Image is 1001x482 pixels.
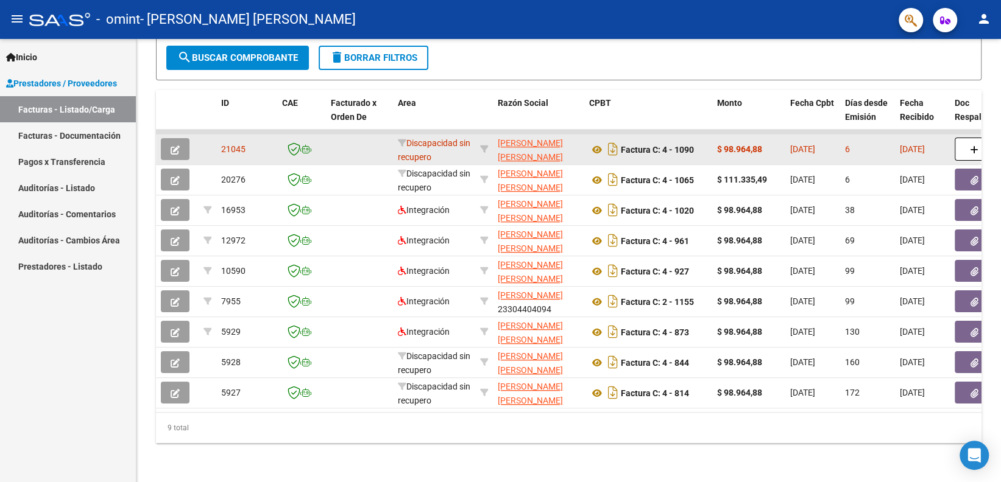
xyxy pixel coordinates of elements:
[840,90,895,144] datatable-header-cell: Días desde Emisión
[166,46,309,70] button: Buscar Comprobante
[605,352,621,372] i: Descargar documento
[790,175,815,184] span: [DATE]
[900,144,925,154] span: [DATE]
[790,205,815,215] span: [DATE]
[960,441,989,470] div: Open Intercom Messenger
[498,169,563,192] span: [PERSON_NAME] [PERSON_NAME]
[845,266,855,276] span: 99
[398,382,470,405] span: Discapacidad sin recupero
[845,236,855,245] span: 69
[900,388,925,397] span: [DATE]
[717,296,762,306] strong: $ 98.964,88
[6,77,117,90] span: Prestadores / Proveedores
[498,349,579,375] div: 27353267898
[398,138,470,162] span: Discapacidad sin recupero
[717,205,762,215] strong: $ 98.964,88
[498,167,579,192] div: 27353267898
[277,90,326,144] datatable-header-cell: CAE
[221,327,241,337] span: 5929
[331,98,377,122] span: Facturado x Orden De
[605,261,621,281] i: Descargar documento
[498,228,579,253] div: 27353267898
[845,357,860,367] span: 160
[498,258,579,284] div: 27353267898
[717,327,762,337] strong: $ 98.964,88
[605,231,621,250] i: Descargar documento
[10,12,24,26] mat-icon: menu
[845,327,860,337] span: 130
[605,139,621,159] i: Descargar documento
[498,321,563,344] span: [PERSON_NAME] [PERSON_NAME]
[621,175,694,185] strong: Factura C: 4 - 1065
[605,292,621,311] i: Descargar documento
[326,90,393,144] datatable-header-cell: Facturado x Orden De
[282,98,298,108] span: CAE
[621,267,689,276] strong: Factura C: 4 - 927
[790,266,815,276] span: [DATE]
[621,206,694,215] strong: Factura C: 4 - 1020
[621,145,694,155] strong: Factura C: 4 - 1090
[498,319,579,344] div: 27353267898
[621,297,694,307] strong: Factura C: 2 - 1155
[398,169,470,192] span: Discapacidad sin recupero
[900,205,925,215] span: [DATE]
[900,296,925,306] span: [DATE]
[790,327,815,337] span: [DATE]
[605,322,621,341] i: Descargar documento
[605,383,621,402] i: Descargar documento
[498,98,548,108] span: Razón Social
[977,12,991,26] mat-icon: person
[398,351,470,375] span: Discapacidad sin recupero
[717,144,762,154] strong: $ 98.964,88
[717,388,762,397] strong: $ 98.964,88
[621,327,689,337] strong: Factura C: 4 - 873
[584,90,712,144] datatable-header-cell: CPBT
[605,170,621,189] i: Descargar documento
[330,50,344,65] mat-icon: delete
[845,98,888,122] span: Días desde Emisión
[498,260,563,284] span: [PERSON_NAME] [PERSON_NAME]
[717,175,767,184] strong: $ 111.335,49
[498,199,563,223] span: [PERSON_NAME] [PERSON_NAME]
[900,98,934,122] span: Fecha Recibido
[621,388,689,398] strong: Factura C: 4 - 814
[221,357,241,367] span: 5928
[398,205,450,215] span: Integración
[156,413,982,443] div: 9 total
[221,236,246,245] span: 12972
[140,6,356,33] span: - [PERSON_NAME] [PERSON_NAME]
[900,266,925,276] span: [DATE]
[845,296,855,306] span: 99
[221,144,246,154] span: 21045
[790,98,834,108] span: Fecha Cpbt
[216,90,277,144] datatable-header-cell: ID
[900,357,925,367] span: [DATE]
[900,236,925,245] span: [DATE]
[398,266,450,276] span: Integración
[589,98,611,108] span: CPBT
[221,205,246,215] span: 16953
[221,296,241,306] span: 7955
[785,90,840,144] datatable-header-cell: Fecha Cpbt
[398,296,450,306] span: Integración
[498,351,563,375] span: [PERSON_NAME] [PERSON_NAME]
[900,327,925,337] span: [DATE]
[717,266,762,276] strong: $ 98.964,88
[845,205,855,215] span: 38
[717,236,762,245] strong: $ 98.964,88
[621,236,689,246] strong: Factura C: 4 - 961
[717,357,762,367] strong: $ 98.964,88
[712,90,785,144] datatable-header-cell: Monto
[221,388,241,397] span: 5927
[845,388,860,397] span: 172
[790,144,815,154] span: [DATE]
[398,236,450,245] span: Integración
[498,229,563,253] span: [PERSON_NAME] [PERSON_NAME]
[221,266,246,276] span: 10590
[221,98,229,108] span: ID
[398,327,450,337] span: Integración
[605,200,621,220] i: Descargar documento
[177,50,192,65] mat-icon: search
[498,288,579,314] div: 23304404094
[498,136,579,162] div: 27353267898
